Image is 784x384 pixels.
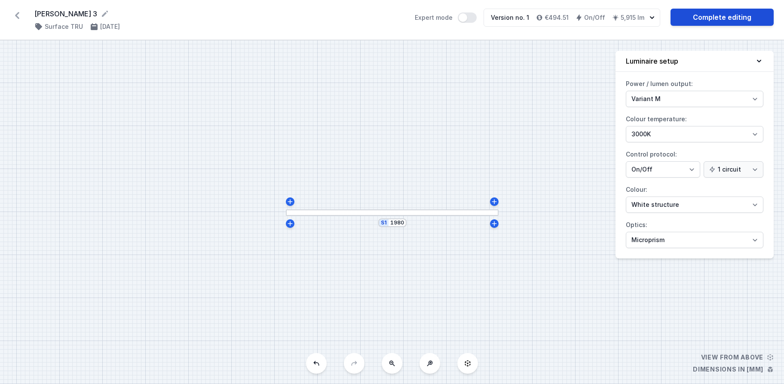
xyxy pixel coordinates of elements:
select: Power / lumen output: [626,91,763,107]
h4: Luminaire setup [626,56,678,66]
form: [PERSON_NAME] 3 [34,9,404,19]
h4: Surface TRU [45,22,83,31]
input: Dimension [mm] [390,219,404,226]
h4: [DATE] [100,22,120,31]
a: Complete editing [671,9,774,26]
button: Luminaire setup [616,51,774,72]
div: Version no. 1 [491,13,529,22]
select: Control protocol: [704,161,763,178]
label: Power / lumen output: [626,77,763,107]
label: Colour: [626,183,763,213]
h4: 5,915 lm [621,13,644,22]
select: Optics: [626,232,763,248]
label: Optics: [626,218,763,248]
select: Colour temperature: [626,126,763,142]
button: Version no. 1€494.51On/Off5,915 lm [484,9,660,27]
select: Colour: [626,197,763,213]
button: Rename project [101,9,109,18]
label: Control protocol: [626,147,763,178]
label: Expert mode [415,12,477,23]
h4: €494.51 [545,13,569,22]
select: Control protocol: [626,161,700,178]
label: Colour temperature: [626,112,763,142]
h4: On/Off [584,13,605,22]
button: Expert mode [458,12,477,23]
